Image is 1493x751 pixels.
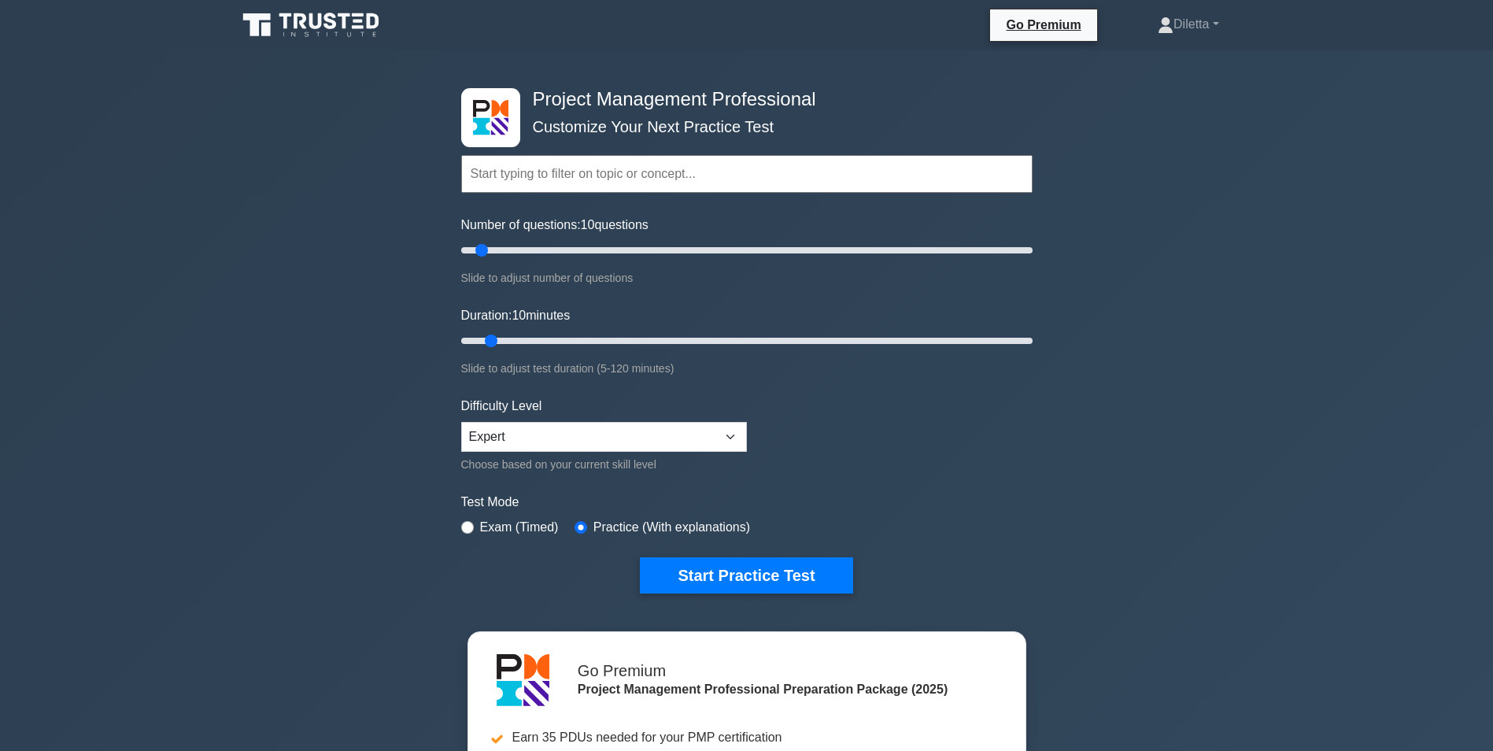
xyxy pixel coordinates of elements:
label: Practice (With explanations) [593,518,750,537]
label: Test Mode [461,493,1033,512]
label: Exam (Timed) [480,518,559,537]
a: Diletta [1120,9,1256,40]
label: Number of questions: questions [461,216,649,235]
div: Choose based on your current skill level [461,455,747,474]
input: Start typing to filter on topic or concept... [461,155,1033,193]
a: Go Premium [996,15,1090,35]
div: Slide to adjust test duration (5-120 minutes) [461,359,1033,378]
span: 10 [512,309,526,322]
label: Duration: minutes [461,306,571,325]
h4: Project Management Professional [527,88,955,111]
div: Slide to adjust number of questions [461,268,1033,287]
label: Difficulty Level [461,397,542,416]
span: 10 [581,218,595,231]
button: Start Practice Test [640,557,852,594]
